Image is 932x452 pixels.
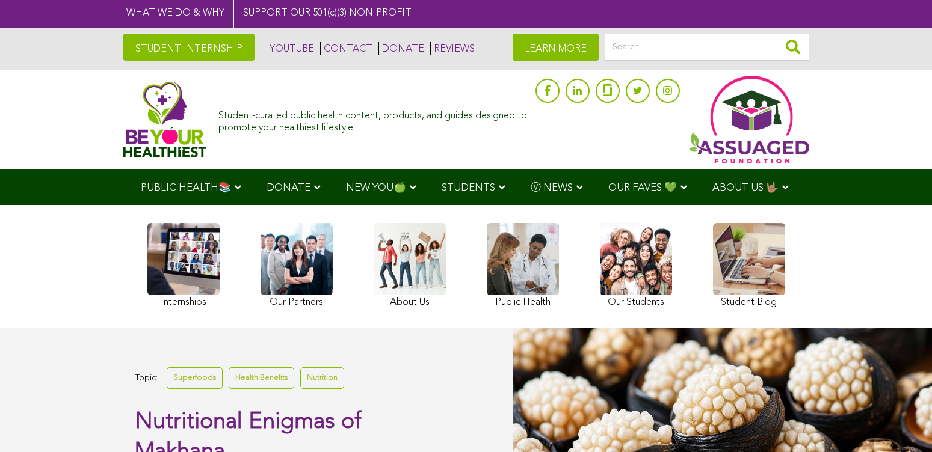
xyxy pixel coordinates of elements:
span: NEW YOU🍏 [346,183,406,193]
a: LEARN MORE [513,34,599,61]
a: Superfoods [167,367,223,388]
img: glassdoor [603,84,611,96]
a: STUDENT INTERNSHIP [123,34,255,61]
span: STUDENTS [442,183,495,193]
a: Nutrition [300,367,344,388]
a: REVIEWS [430,42,475,55]
span: Ⓥ NEWS [531,183,573,193]
div: Student-curated public health content, products, and guides designed to promote your healthiest l... [218,105,529,133]
span: Topic: [135,370,158,386]
a: Health Benefits [229,367,294,388]
a: YOUTUBE [267,42,314,55]
span: OUR FAVES 💚 [608,183,677,193]
span: DONATE [267,183,310,193]
div: Navigation Menu [123,169,809,205]
img: Assuaged [123,81,207,157]
span: ABOUT US 🤟🏽 [712,183,779,193]
a: CONTACT [320,42,372,55]
img: Assuaged App [689,76,809,163]
span: PUBLIC HEALTH📚 [141,183,231,193]
a: DONATE [378,42,424,55]
iframe: Chat Widget [872,394,932,452]
input: Search [605,34,809,61]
